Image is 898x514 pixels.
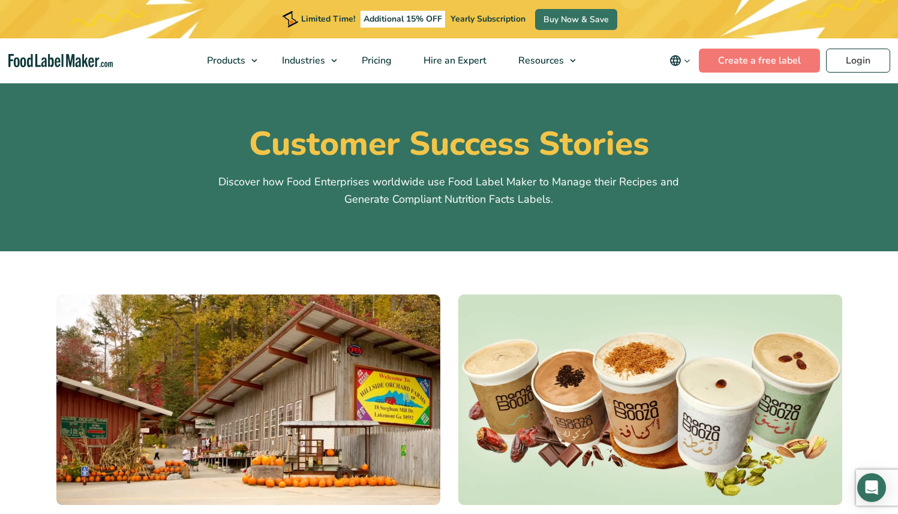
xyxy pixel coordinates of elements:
[196,173,702,208] p: Discover how Food Enterprises worldwide use Food Label Maker to Manage their Recipes and Generate...
[203,54,247,67] span: Products
[450,13,525,25] span: Yearly Subscription
[278,54,326,67] span: Industries
[56,124,842,164] h1: Customer Success Stories
[266,38,343,83] a: Industries
[535,9,617,30] a: Buy Now & Save
[301,13,355,25] span: Limited Time!
[503,38,582,83] a: Resources
[515,54,565,67] span: Resources
[857,473,886,502] div: Open Intercom Messenger
[408,38,500,83] a: Hire an Expert
[826,49,890,73] a: Login
[361,11,445,28] span: Additional 15% OFF
[191,38,263,83] a: Products
[699,49,820,73] a: Create a free label
[420,54,488,67] span: Hire an Expert
[358,54,393,67] span: Pricing
[346,38,405,83] a: Pricing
